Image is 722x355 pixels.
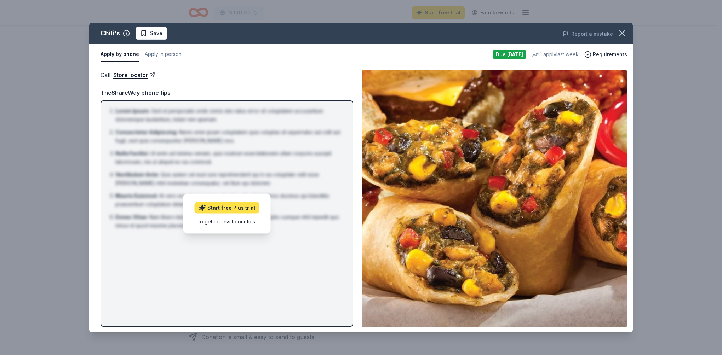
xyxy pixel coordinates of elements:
[584,50,627,59] button: Requirements
[362,70,627,327] img: Image for Chili's
[113,70,155,80] a: Store locator
[563,30,613,38] button: Report a mistake
[115,108,150,114] span: Lorem Ipsum :
[195,217,259,225] div: to get access to our tips
[136,27,167,40] button: Save
[593,50,627,59] span: Requirements
[115,213,343,230] li: Nam libero tempore, cum soluta nobis est eligendi optio cumque nihil impedit quo minus id quod ma...
[115,107,343,124] li: Sed ut perspiciatis unde omnis iste natus error sit voluptatem accusantium doloremque laudantium,...
[115,150,149,156] span: Nulla Facilisi :
[115,128,343,145] li: Nemo enim ipsam voluptatem quia voluptas sit aspernatur aut odit aut fugit, sed quia consequuntur...
[195,202,259,213] a: Start free Plus trial
[101,70,353,80] div: Call :
[115,214,148,220] span: Donec Vitae :
[115,171,159,177] span: Vestibulum Ante :
[115,170,343,187] li: Quis autem vel eum iure reprehenderit qui in ea voluptate velit esse [PERSON_NAME] nihil molestia...
[150,29,162,37] span: Save
[101,47,139,62] button: Apply by phone
[101,28,120,39] div: Chili's
[145,47,182,62] button: Apply in person
[115,192,343,209] li: At vero eos et accusamus et iusto odio dignissimos ducimus qui blanditiis praesentium voluptatum ...
[101,88,353,97] div: TheShareWay phone tips
[115,149,343,166] li: Ut enim ad minima veniam, quis nostrum exercitationem ullam corporis suscipit laboriosam, nisi ut...
[493,50,526,59] div: Due [DATE]
[115,193,158,199] span: Mauris Euismod :
[532,50,579,59] div: 1 apply last week
[115,129,178,135] span: Consectetur Adipiscing :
